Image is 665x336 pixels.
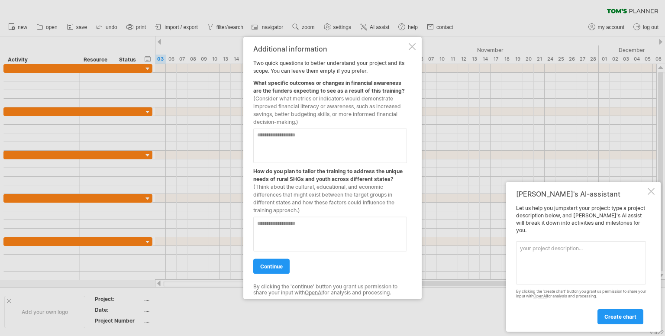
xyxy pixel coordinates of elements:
a: OpenAI [305,289,323,296]
div: By clicking the 'create chart' button you grant us permission to share your input with for analys... [516,289,646,299]
span: create chart [604,313,636,320]
span: (Think about the cultural, educational, and economic differences that might exist between the tar... [253,184,394,213]
div: By clicking the 'continue' button you grant us permission to share your input with for analysis a... [253,284,407,296]
a: OpenAI [533,294,547,298]
a: continue [253,259,290,274]
span: (Consider what metrics or indicators would demonstrate improved financial literacy or awareness, ... [253,95,401,125]
div: Additional information [253,45,407,53]
span: continue [260,263,283,270]
div: What specific outcomes or changes in financial awareness are the funders expecting to see as a re... [253,75,407,126]
a: create chart [597,309,643,324]
div: How do you plan to tailor the training to address the unique needs of rural SHGs and youth across... [253,163,407,214]
div: Two quick questions to better understand your project and its scope. You can leave them empty if ... [253,45,407,291]
div: [PERSON_NAME]'s AI-assistant [516,190,646,198]
div: Let us help you jumpstart your project: type a project description below, and [PERSON_NAME]'s AI ... [516,205,646,324]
